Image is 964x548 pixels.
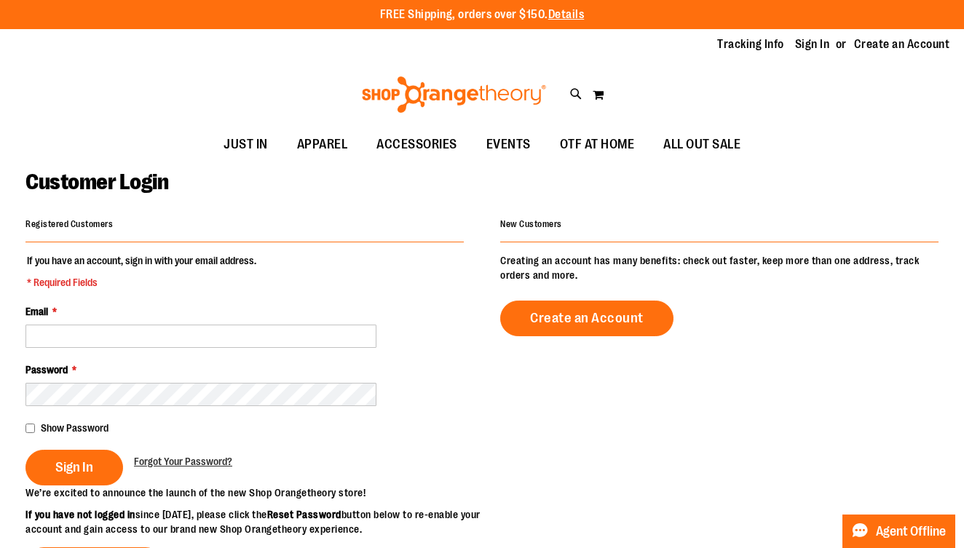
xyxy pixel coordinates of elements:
strong: If you have not logged in [25,509,135,520]
button: Agent Offline [842,515,955,548]
span: OTF AT HOME [560,128,635,161]
p: We’re excited to announce the launch of the new Shop Orangetheory store! [25,485,482,500]
span: Customer Login [25,170,168,194]
span: Create an Account [530,310,644,326]
span: Show Password [41,422,108,434]
span: Email [25,306,48,317]
a: Sign In [795,36,830,52]
span: * Required Fields [27,275,256,290]
span: ALL OUT SALE [663,128,740,161]
button: Sign In [25,450,123,485]
span: Agent Offline [876,525,946,539]
strong: New Customers [500,219,562,229]
span: Sign In [55,459,93,475]
a: Details [548,8,585,21]
a: Create an Account [854,36,950,52]
span: APPAREL [297,128,348,161]
span: EVENTS [486,128,531,161]
span: Forgot Your Password? [134,456,232,467]
p: since [DATE], please click the button below to re-enable your account and gain access to our bran... [25,507,482,536]
strong: Registered Customers [25,219,113,229]
a: Create an Account [500,301,673,336]
span: JUST IN [224,128,268,161]
a: Tracking Info [717,36,784,52]
strong: Reset Password [267,509,341,520]
span: Password [25,364,68,376]
span: ACCESSORIES [376,128,457,161]
a: Forgot Your Password? [134,454,232,469]
img: Shop Orangetheory [360,76,548,113]
p: Creating an account has many benefits: check out faster, keep more than one address, track orders... [500,253,939,282]
legend: If you have an account, sign in with your email address. [25,253,258,290]
p: FREE Shipping, orders over $150. [380,7,585,23]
